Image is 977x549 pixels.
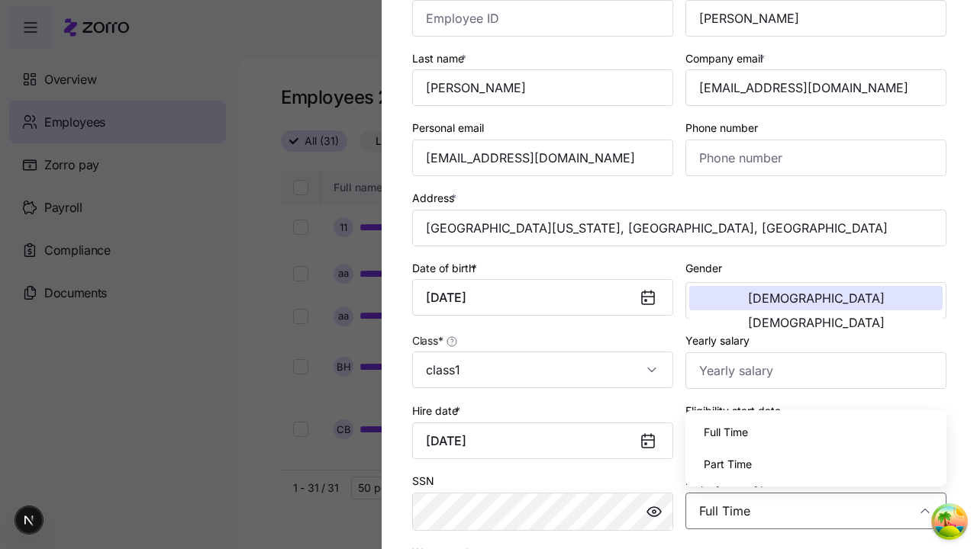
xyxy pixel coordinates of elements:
label: Personal email [412,120,484,136]
span: Part Time [704,456,752,473]
label: SSN [412,473,434,490]
input: Yearly salary [685,352,946,389]
button: Open Tanstack query devtools [934,506,965,537]
label: Last name [412,50,469,67]
label: Yearly salary [685,332,750,349]
input: Last name [412,69,673,106]
span: Full Time [704,424,748,441]
input: Phone number [685,140,946,176]
label: Company email [685,50,768,67]
label: Phone number [685,120,758,136]
label: Eligibility start date [685,403,781,419]
input: MM/DD/YYYY [412,422,673,459]
span: [DEMOGRAPHIC_DATA] [748,292,885,304]
span: [DEMOGRAPHIC_DATA] [748,316,885,329]
label: Gender [685,260,722,277]
input: Company email [685,69,946,106]
input: Select employment type [685,493,946,529]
